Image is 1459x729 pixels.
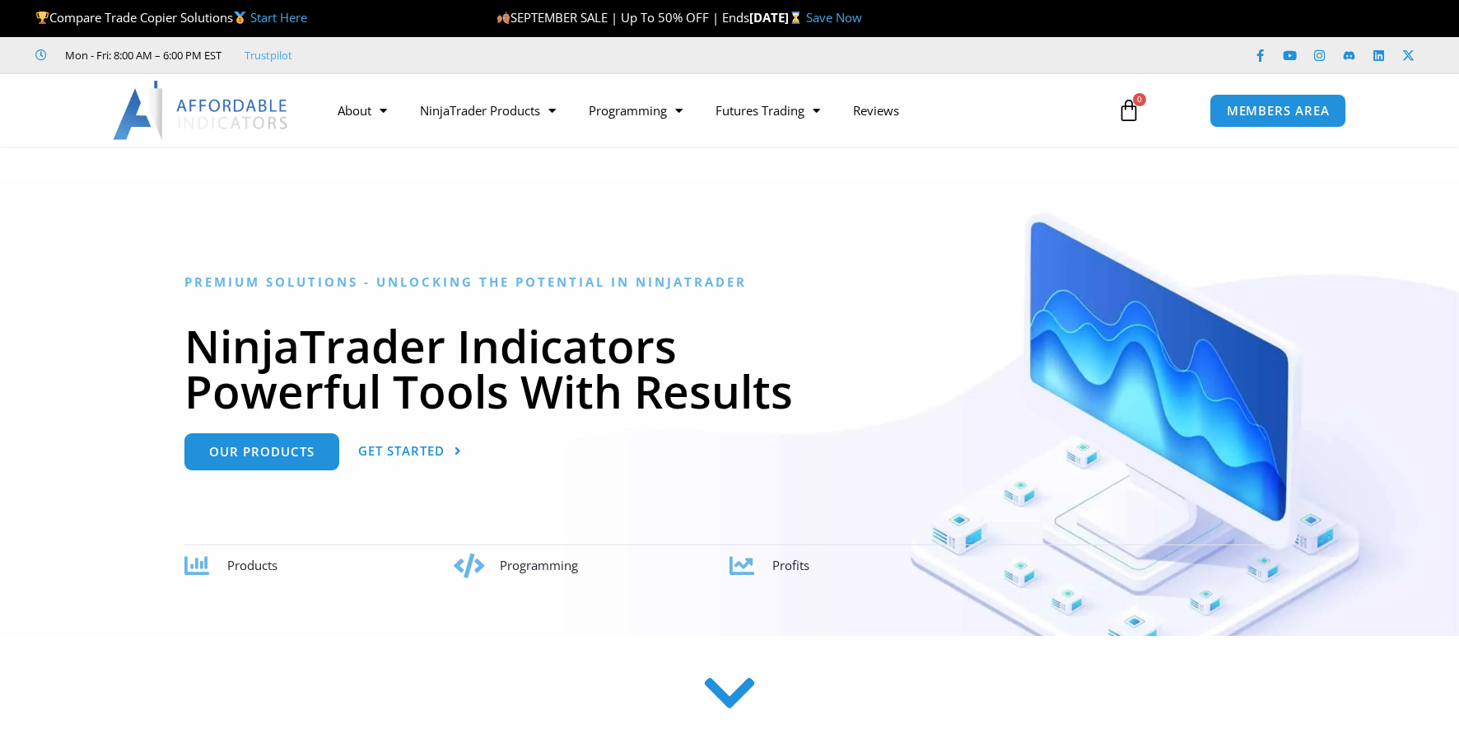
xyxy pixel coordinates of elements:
span: Mon - Fri: 8:00 AM – 6:00 PM EST [61,45,221,65]
a: About [321,91,403,129]
img: ⌛ [790,12,802,24]
a: Start Here [250,9,307,26]
a: MEMBERS AREA [1210,94,1347,128]
a: Get Started [358,433,462,470]
img: LogoAI [113,81,290,140]
a: Save Now [806,9,862,26]
span: MEMBERS AREA [1227,105,1330,117]
span: Programming [500,557,578,573]
strong: [DATE] [749,9,806,26]
span: Get Started [358,445,445,457]
a: Futures Trading [699,91,837,129]
span: 0 [1133,93,1146,106]
img: 🍂 [497,12,510,24]
span: Profits [772,557,809,573]
h6: Premium Solutions - Unlocking the Potential in NinjaTrader [184,274,1275,290]
a: Programming [572,91,699,129]
span: Compare Trade Copier Solutions [35,9,307,26]
a: NinjaTrader Products [403,91,572,129]
img: 🥇 [234,12,246,24]
a: 0 [1093,86,1165,134]
a: Trustpilot [245,45,292,65]
nav: Menu [321,91,1098,129]
span: Products [227,557,277,573]
span: Our Products [209,446,315,458]
h1: NinjaTrader Indicators Powerful Tools With Results [184,323,1275,414]
span: SEPTEMBER SALE | Up To 50% OFF | Ends [496,9,748,26]
img: 🏆 [36,12,49,24]
a: Our Products [184,433,339,470]
a: Reviews [837,91,916,129]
